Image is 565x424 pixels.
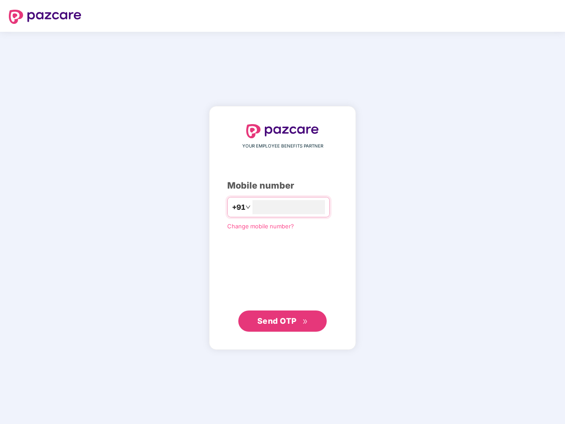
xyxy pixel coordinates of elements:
[302,319,308,325] span: double-right
[246,124,319,138] img: logo
[238,310,327,332] button: Send OTPdouble-right
[9,10,81,24] img: logo
[227,179,338,193] div: Mobile number
[232,202,245,213] span: +91
[245,204,251,210] span: down
[227,223,294,230] a: Change mobile number?
[257,316,297,326] span: Send OTP
[242,143,323,150] span: YOUR EMPLOYEE BENEFITS PARTNER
